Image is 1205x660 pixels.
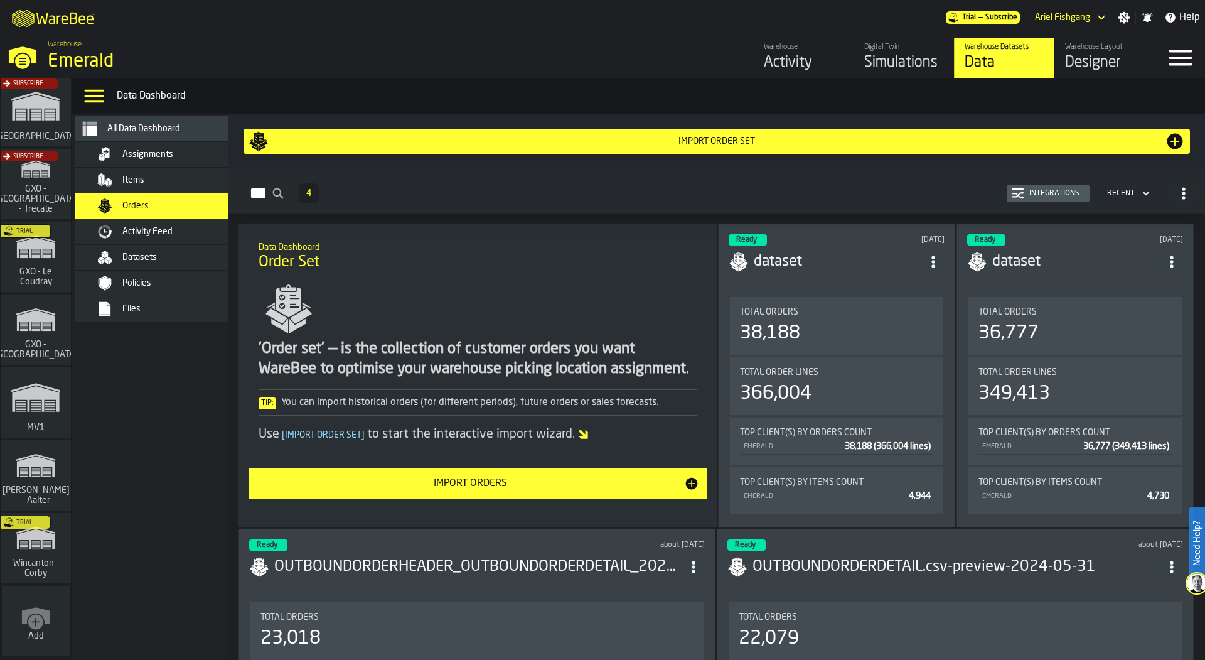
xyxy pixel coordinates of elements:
a: link-to-/wh/i/576ff85d-1d82-4029-ae14-f0fa99bd4ee3/feed/ [753,38,854,78]
span: Activity Feed [122,227,173,237]
span: Total Orders [260,612,319,622]
h3: dataset [992,252,1160,272]
div: 'Order set' — is the collection of customer orders you want WareBee to optimise your warehouse pi... [259,339,697,379]
span: Trial [16,519,33,526]
span: — [978,13,983,22]
div: Digital Twin [864,43,944,51]
div: Import Order Set [269,136,1165,146]
section: card-SimulationDashboardCard [729,295,945,517]
div: stat-Total Orders [968,297,1182,355]
h2: button-Orders [228,169,1205,214]
span: ] [361,431,365,440]
span: Help [1179,10,1200,25]
span: Total Orders [739,612,797,622]
li: menu Items [75,168,250,193]
label: button-toggle-Menu [1155,38,1205,78]
div: Data [965,53,1044,73]
label: button-toggle-Data Menu [77,84,112,109]
span: Ready [736,236,757,244]
span: 4,944 [909,492,931,500]
span: Warehouse [48,40,82,49]
li: menu Assignments [75,142,250,168]
a: link-to-/wh/i/a3c616c1-32a4-47e6-8ca0-af4465b04030/simulations [1,295,71,367]
span: 4 [306,189,311,198]
div: stat-Top client(s) by Items count [968,467,1182,514]
span: Ready [257,541,277,549]
div: Data Dashboard [117,89,1200,104]
div: DropdownMenuValue-4 [1102,186,1152,201]
a: link-to-/wh/i/efd9e906-5eb9-41af-aac9-d3e075764b8d/simulations [1,222,71,295]
label: button-toggle-Notifications [1136,11,1159,24]
span: Policies [122,278,151,288]
button: button-Integrations [1007,185,1090,202]
div: Title [740,477,933,487]
div: ItemListCard-DashboardItemContainer [718,224,955,527]
span: Trial [16,228,33,235]
span: Total Orders [740,307,798,317]
span: Subscribe [13,80,43,87]
div: StatList-item-EMERALD [740,487,933,504]
li: menu All Data Dashboard [75,116,250,142]
div: Title [739,612,1172,622]
div: StatList-item-EMERALD [978,487,1172,504]
div: ButtonLoadMore-Load More-Prev-First-Last [294,183,324,203]
div: Title [978,307,1172,317]
div: status-3 2 [729,234,767,246]
div: stat-Top client(s) by Orders count [730,418,943,465]
section: card-SimulationDashboardCard [967,295,1183,517]
span: Total Order Lines [740,367,818,377]
div: 366,004 [740,382,811,405]
div: Title [978,367,1172,377]
div: stat-Total Orders [250,602,704,660]
span: 36,777 (349,413 lines) [1083,442,1169,451]
div: ItemListCard- [238,224,717,527]
div: status-3 2 [249,539,287,551]
div: Updated: 7/2/2024, 3:03:03 AM Created: 7/2/2024, 3:01:37 AM [498,541,705,549]
div: stat-Top client(s) by Orders count [968,418,1182,465]
div: status-3 2 [967,234,1005,246]
div: StatList-item-EMERALD [740,438,933,455]
div: Use to start the interactive import wizard. [259,426,697,443]
div: Title [740,428,933,438]
h3: dataset [754,252,922,272]
span: Top client(s) by Orders count [978,428,1110,438]
span: [ [282,431,285,440]
div: 23,018 [260,627,321,650]
a: link-to-/wh/i/576ff85d-1d82-4029-ae14-f0fa99bd4ee3/pricing/ [946,11,1020,24]
a: link-to-/wh/i/576ff85d-1d82-4029-ae14-f0fa99bd4ee3/designer [1054,38,1155,78]
div: Title [260,612,694,622]
h3: OUTBOUNDORDERHEADER_OUTBOUNDORDERDETAIL_20240701.csv-preview-2024-07-02 [274,557,682,577]
div: Simulations [864,53,944,73]
li: menu Orders [75,193,250,219]
div: DropdownMenuValue-Ariel Fishgang [1035,13,1090,23]
label: button-toggle-Help [1159,10,1205,25]
a: link-to-/wh/i/3ccf57d1-1e0c-4a81-a3bb-c2011c5f0d50/simulations [1,367,71,440]
div: stat-Total Order Lines [968,357,1182,415]
div: stat-Top client(s) by Items count [730,467,943,514]
div: Title [740,307,933,317]
span: Trial [962,13,976,22]
li: menu Policies [75,271,250,296]
span: Total Order Lines [978,367,1057,377]
div: Updated: 7/24/2025, 6:50:54 PM Created: 7/22/2025, 3:17:28 PM [1096,235,1184,244]
div: ItemListCard-DashboardItemContainer [956,224,1194,527]
h2: Sub Title [259,240,697,252]
div: Updated: 8/13/2025, 11:48:35 AM Created: 8/13/2025, 11:44:56 AM [857,235,945,244]
h3: OUTBOUNDORDERDETAIL.csv-preview-2024-05-31 [752,557,1160,577]
div: stat-Total Orders [730,297,943,355]
span: Items [122,175,144,185]
span: Top client(s) by Items count [740,477,864,487]
span: Files [122,304,141,314]
a: link-to-/wh/i/7e376556-84a2-475f-956e-628c6a4824f3/simulations [1,440,71,513]
div: Designer [1065,53,1145,73]
span: Top client(s) by Orders count [740,428,872,438]
span: Total Orders [978,307,1037,317]
div: Warehouse Layout [1065,43,1145,51]
div: Title [740,367,933,377]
